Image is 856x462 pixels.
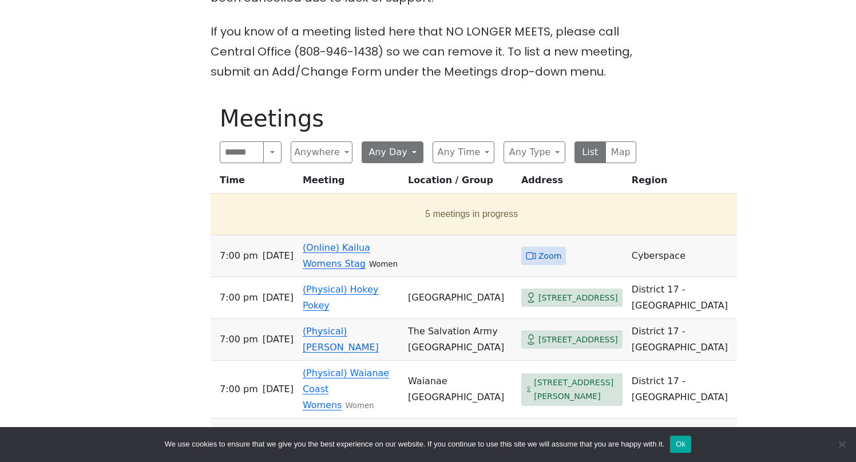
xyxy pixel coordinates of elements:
[263,381,294,397] span: [DATE]
[303,242,370,269] a: (Online) Kailua Womens Stag
[263,331,294,348] span: [DATE]
[220,105,636,132] h1: Meetings
[291,141,352,163] button: Anywhere
[263,290,294,306] span: [DATE]
[517,172,627,194] th: Address
[627,235,737,277] td: Cyberspace
[538,333,618,347] span: [STREET_ADDRESS]
[303,326,379,353] a: (Physical) [PERSON_NAME]
[303,284,378,311] a: (Physical) Hokey Pokey
[534,376,618,404] span: [STREET_ADDRESS][PERSON_NAME]
[403,277,517,319] td: [GEOGRAPHIC_DATA]
[627,361,737,418] td: District 17 - [GEOGRAPHIC_DATA]
[362,141,423,163] button: Any Day
[605,141,637,163] button: Map
[263,141,282,163] button: Search
[369,260,398,268] small: Women
[211,172,298,194] th: Time
[211,22,645,82] p: If you know of a meeting listed here that NO LONGER MEETS, please call Central Office (808-946-14...
[627,319,737,361] td: District 17 - [GEOGRAPHIC_DATA]
[220,290,258,306] span: 7:00 PM
[627,172,737,194] th: Region
[538,249,561,263] span: Zoom
[403,319,517,361] td: The Salvation Army [GEOGRAPHIC_DATA]
[836,439,847,450] span: No
[538,291,618,305] span: [STREET_ADDRESS]
[220,331,258,348] span: 7:00 PM
[220,248,258,264] span: 7:00 PM
[403,172,517,194] th: Location / Group
[303,368,389,410] a: (Physical) Waianae Coast Womens
[263,248,294,264] span: [DATE]
[627,277,737,319] td: District 17 - [GEOGRAPHIC_DATA]
[574,141,606,163] button: List
[298,172,403,194] th: Meeting
[433,141,494,163] button: Any Time
[670,436,691,453] button: Ok
[165,439,664,450] span: We use cookies to ensure that we give you the best experience on our website. If you continue to ...
[215,198,728,230] button: 5 meetings in progress
[220,141,264,163] input: Search
[345,401,374,410] small: Women
[220,381,258,397] span: 7:00 PM
[504,141,565,163] button: Any Type
[403,361,517,418] td: Waianae [GEOGRAPHIC_DATA]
